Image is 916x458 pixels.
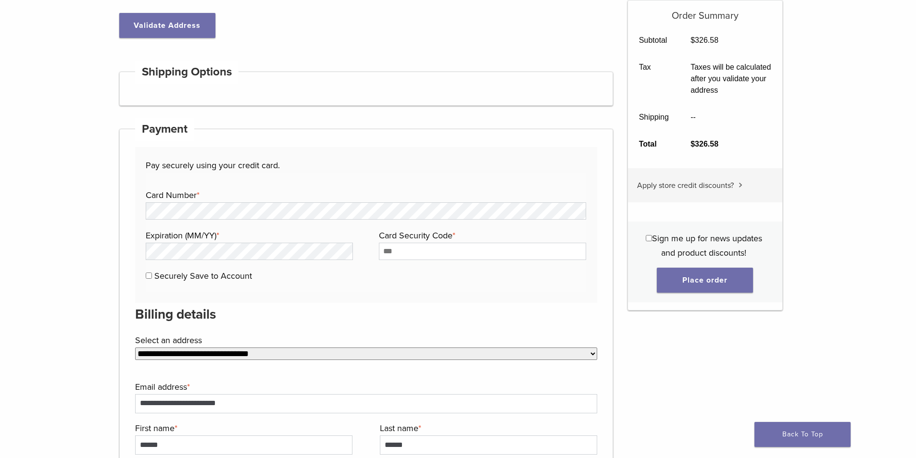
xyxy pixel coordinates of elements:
img: caret.svg [739,183,742,187]
p: Pay securely using your credit card. [146,158,586,173]
th: Total [628,131,680,158]
label: First name [135,421,350,435]
span: Apply store credit discounts? [637,181,734,190]
span: $ [690,140,695,148]
th: Subtotal [628,27,680,54]
h4: Shipping Options [135,61,239,84]
label: Last name [380,421,595,435]
td: Taxes will be calculated after you validate your address [680,54,782,104]
label: Select an address [135,333,595,347]
h3: Billing details [135,303,598,326]
span: $ [690,36,695,44]
span: -- [690,113,696,121]
th: Shipping [628,104,680,131]
h5: Order Summary [628,0,782,22]
button: Place order [657,268,753,293]
bdi: 326.58 [690,140,718,148]
label: Card Number [146,188,584,202]
input: Sign me up for news updates and product discounts! [646,235,652,241]
button: Validate Address [119,13,215,38]
label: Email address [135,380,595,394]
h4: Payment [135,118,195,141]
bdi: 326.58 [690,36,718,44]
label: Securely Save to Account [154,271,252,281]
a: Back To Top [754,422,851,447]
fieldset: Payment Info [146,173,586,292]
label: Expiration (MM/YY) [146,228,351,243]
label: Card Security Code [379,228,584,243]
th: Tax [628,54,680,104]
span: Sign me up for news updates and product discounts! [652,233,762,258]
